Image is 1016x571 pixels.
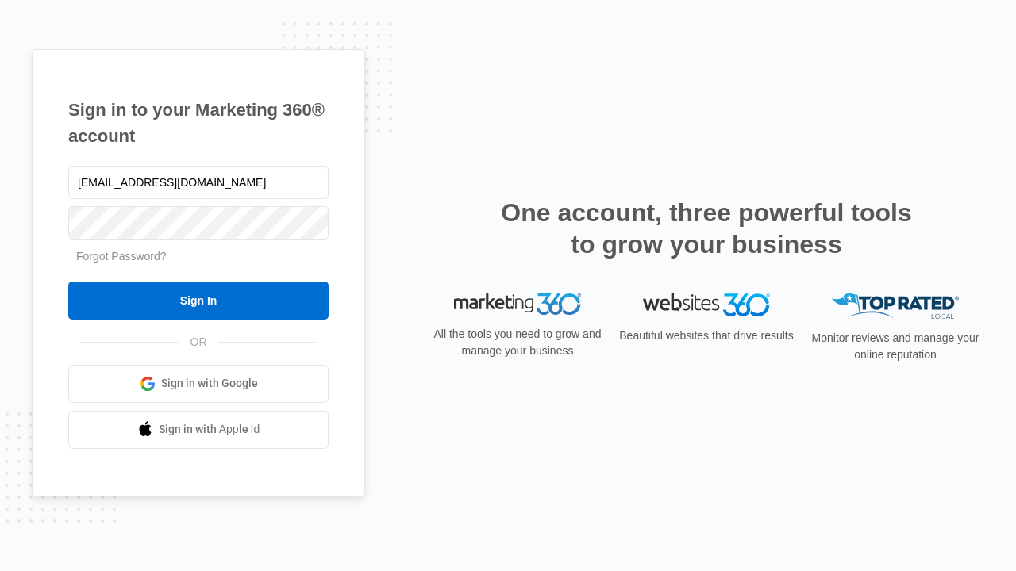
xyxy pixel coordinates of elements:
[643,293,770,316] img: Websites 360
[68,282,329,320] input: Sign In
[159,421,260,438] span: Sign in with Apple Id
[179,334,218,351] span: OR
[429,326,606,359] p: All the tools you need to grow and manage your business
[806,330,984,363] p: Monitor reviews and manage your online reputation
[832,293,959,320] img: Top Rated Local
[76,250,167,263] a: Forgot Password?
[454,293,581,316] img: Marketing 360
[161,375,258,392] span: Sign in with Google
[68,97,329,149] h1: Sign in to your Marketing 360® account
[68,166,329,199] input: Email
[68,411,329,449] a: Sign in with Apple Id
[496,197,917,260] h2: One account, three powerful tools to grow your business
[618,328,795,344] p: Beautiful websites that drive results
[68,365,329,403] a: Sign in with Google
